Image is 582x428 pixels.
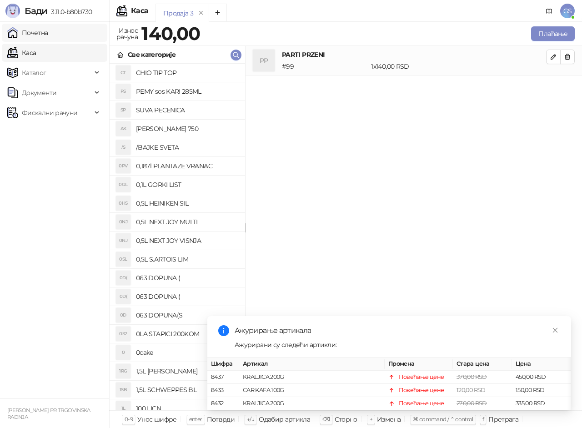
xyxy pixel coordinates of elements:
span: Документи [22,84,56,102]
div: SP [116,103,130,117]
div: 0D( [116,271,130,285]
span: ⌘ command / ⌃ control [413,416,473,423]
th: Шифра [207,358,239,371]
div: Каса [131,7,148,15]
div: PP [253,50,275,71]
div: 1L [116,401,130,416]
div: Повећање цене [399,399,444,408]
h4: 0LA STAPICI 200KOM [136,327,238,341]
h4: PEMY sos KARI 285ML [136,84,238,99]
h4: 063 DOPUNA ( [136,289,238,304]
div: Повећање цене [399,373,444,382]
span: 270,00 RSD [457,400,487,407]
div: Износ рачуна [115,25,140,43]
div: CT [116,65,130,80]
div: 1 x 140,00 RSD [369,61,548,71]
div: Претрага [488,413,518,425]
div: 0HS [116,196,130,211]
td: KRALJICA 200G [239,397,385,410]
h4: CHIO TIP TOP [136,65,238,80]
div: 0GL [116,177,130,192]
div: Сторно [335,413,357,425]
h4: 1,5L [PERSON_NAME] [136,364,238,378]
img: Logo [5,4,20,18]
button: Add tab [209,4,227,22]
div: 0SL [116,252,130,267]
h4: PARTI PRZENI [282,50,546,60]
th: Артикал [239,358,385,371]
div: 0D [116,308,130,322]
div: Продаја 3 [163,8,193,18]
div: /S [116,140,130,155]
div: # 99 [280,61,369,71]
div: 1SB [116,383,130,397]
h4: 0,187l PLANTAZE VRANAC [136,159,238,173]
h4: 063 DOPUNA(S [136,308,238,322]
span: 3.11.0-b80b730 [47,8,92,16]
h4: /BAJKE SVETA [136,140,238,155]
div: Потврди [207,413,235,425]
td: 450,00 RSD [512,371,571,384]
div: 1RG [116,364,130,378]
h4: 0,5L S.ARTOIS LIM [136,252,238,267]
a: Close [550,325,560,335]
div: 0D( [116,289,130,304]
h4: 0cake [136,345,238,360]
h4: 063 DOPUNA ( [136,271,238,285]
div: PS [116,84,130,99]
td: KRALJICA 200G [239,371,385,384]
h4: 0,1L GORKI LIST [136,177,238,192]
div: Ажурирани су следећи артикли: [235,340,560,350]
span: 370,00 RSD [457,373,487,380]
a: Документација [542,4,557,18]
td: 8433 [207,384,239,397]
h4: 100 LICN [136,401,238,416]
span: ↑/↓ [247,416,254,423]
div: 0S2 [116,327,130,341]
button: Плаћање [531,26,575,41]
td: 8437 [207,371,239,384]
span: 0-9 [125,416,133,423]
strong: 140,00 [141,22,200,45]
span: Бади [25,5,47,16]
div: Ажурирање артикала [235,325,560,336]
th: Промена [385,358,453,371]
h4: 0,5L HEINIKEN SIL [136,196,238,211]
span: info-circle [218,325,229,336]
button: remove [195,9,207,17]
a: Почетна [7,24,48,42]
span: ⌫ [322,416,330,423]
th: Цена [512,358,571,371]
small: [PERSON_NAME] PR TRGOVINSKA RADNJA [7,407,90,420]
div: 0NJ [116,233,130,248]
td: 335,00 RSD [512,397,571,410]
span: + [370,416,372,423]
td: CAR KAFA 100G [239,384,385,397]
span: 120,00 RSD [457,387,486,393]
h4: 1,5L SCHWEPPES BL [136,383,238,397]
div: 0 [116,345,130,360]
span: enter [189,416,202,423]
div: Повећање цене [399,386,444,395]
h4: [PERSON_NAME] 750 [136,121,238,136]
div: Одабир артикла [259,413,310,425]
div: grid [110,64,245,410]
th: Стара цена [453,358,512,371]
span: Фискални рачуни [22,104,77,122]
div: AK [116,121,130,136]
h4: 0,5L NEXT JOY VISNJA [136,233,238,248]
h4: 0,5L NEXT JOY MULTI [136,215,238,229]
div: Све категорије [128,50,176,60]
div: 0PV [116,159,130,173]
div: 0NJ [116,215,130,229]
a: Каса [7,44,36,62]
span: f [482,416,484,423]
h4: SUVA PECENICA [136,103,238,117]
span: close [552,327,558,333]
td: 8432 [207,397,239,410]
td: 150,00 RSD [512,384,571,397]
div: Измена [377,413,401,425]
span: GS [560,4,575,18]
span: Каталог [22,64,46,82]
div: Унос шифре [137,413,177,425]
